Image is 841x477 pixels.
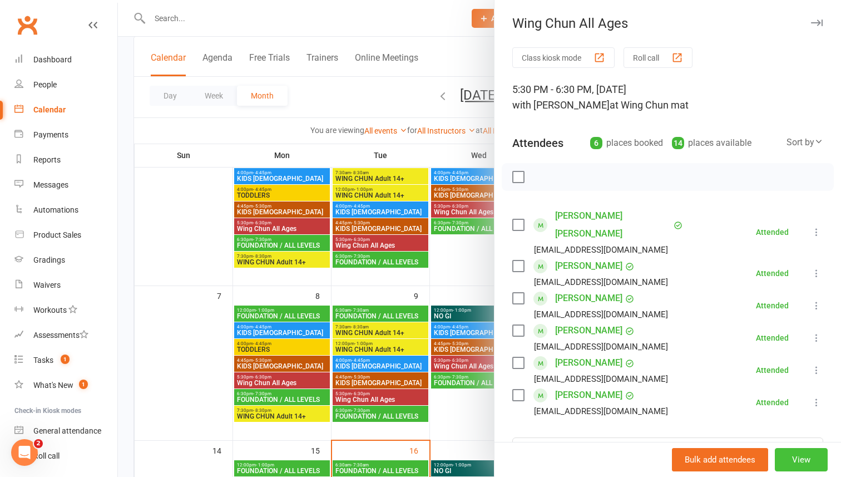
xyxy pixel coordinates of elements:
div: Sort by [786,135,823,150]
div: Payments [33,130,68,139]
a: Tasks 1 [14,348,117,373]
div: Roll call [33,451,60,460]
div: [EMAIL_ADDRESS][DOMAIN_NAME] [534,307,668,322]
div: Assessments [33,331,88,340]
a: What's New1 [14,373,117,398]
div: Attended [756,334,789,342]
button: Roll call [624,47,692,68]
div: Tasks [33,356,53,365]
div: Reports [33,155,61,164]
div: 6 [590,137,602,149]
a: Messages [14,173,117,198]
a: [PERSON_NAME] [555,354,622,372]
div: Dashboard [33,55,72,64]
div: places booked [590,135,663,151]
div: Calendar [33,105,66,114]
span: 2 [34,439,43,448]
div: [EMAIL_ADDRESS][DOMAIN_NAME] [534,340,668,354]
a: Gradings [14,248,117,273]
div: Attended [756,269,789,277]
a: [PERSON_NAME] [555,289,622,307]
div: Messages [33,180,68,189]
div: What's New [33,381,73,390]
div: [EMAIL_ADDRESS][DOMAIN_NAME] [534,243,668,257]
a: Roll call [14,444,117,469]
div: Attended [756,399,789,406]
a: [PERSON_NAME] [PERSON_NAME] [555,207,671,243]
div: Attendees [512,135,563,151]
a: Dashboard [14,47,117,72]
button: View [775,448,828,471]
a: Clubworx [13,11,41,39]
div: 5:30 PM - 6:30 PM, [DATE] [512,82,823,113]
a: People [14,72,117,97]
a: Assessments [14,323,117,348]
div: 14 [672,137,684,149]
div: Wing Chun All Ages [494,16,841,31]
div: Automations [33,205,78,214]
div: [EMAIL_ADDRESS][DOMAIN_NAME] [534,275,668,289]
a: [PERSON_NAME] [555,386,622,404]
a: [PERSON_NAME] [555,257,622,275]
div: Waivers [33,281,61,289]
div: Attended [756,302,789,309]
div: places available [672,135,751,151]
button: Class kiosk mode [512,47,615,68]
button: Bulk add attendees [672,448,768,471]
span: with [PERSON_NAME] [512,99,610,111]
a: Payments [14,122,117,147]
a: Product Sales [14,223,117,248]
div: [EMAIL_ADDRESS][DOMAIN_NAME] [534,372,668,386]
div: General attendance [33,426,101,435]
span: 1 [61,355,70,364]
span: at Wing Chun mat [610,99,689,111]
input: Search to add attendees [512,437,823,461]
iframe: Intercom live chat [11,439,38,466]
div: Product Sales [33,230,81,239]
div: Attended [756,228,789,236]
div: Gradings [33,255,65,264]
a: Waivers [14,273,117,298]
div: [EMAIL_ADDRESS][DOMAIN_NAME] [534,404,668,419]
div: Attended [756,366,789,374]
a: [PERSON_NAME] [555,322,622,340]
div: Workouts [33,306,67,314]
a: Workouts [14,298,117,323]
a: Reports [14,147,117,173]
a: General attendance kiosk mode [14,419,117,444]
div: People [33,80,57,89]
span: 1 [79,380,88,389]
a: Calendar [14,97,117,122]
a: Automations [14,198,117,223]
